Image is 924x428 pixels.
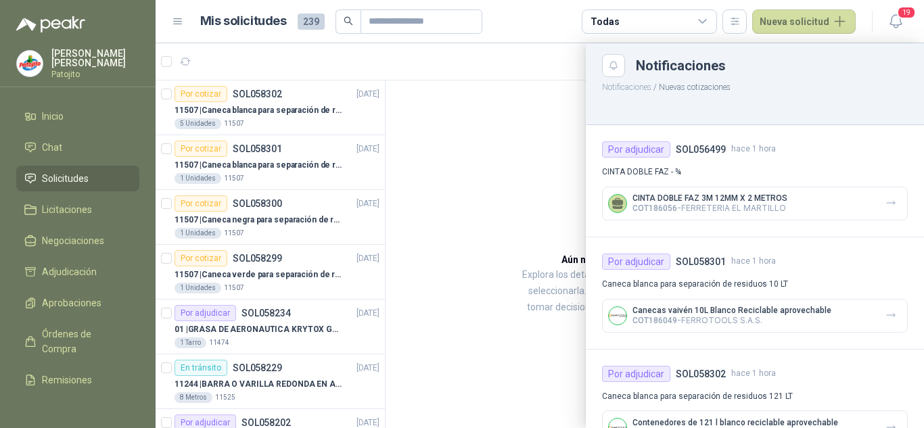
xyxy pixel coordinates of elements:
a: Negociaciones [16,228,139,254]
p: Caneca blanca para separación de residuos 121 LT [602,390,908,403]
span: 19 [897,6,916,19]
span: Solicitudes [42,171,89,186]
div: Notificaciones [636,59,908,72]
span: Chat [42,140,62,155]
a: Chat [16,135,139,160]
span: Adjudicación [42,264,97,279]
span: Aprobaciones [42,295,101,310]
p: Patojito [51,70,139,78]
a: Aprobaciones [16,290,139,316]
p: Canecas vaivén 10L Blanco Reciclable aprovechable [632,306,831,315]
span: Licitaciones [42,202,92,217]
p: CINTA DOBLE FAZ 3M 12MM X 2 METROS [632,193,787,203]
span: hace 1 hora [731,367,776,380]
p: Contenedores de 121 l blanco reciclable aprovechable [632,418,838,427]
h4: SOL058302 [676,366,726,381]
span: Inicio [42,109,64,124]
a: Inicio [16,103,139,129]
span: search [344,16,353,26]
img: Company Logo [17,51,43,76]
img: Company Logo [609,307,626,325]
span: COT186049 [632,316,677,325]
h1: Mis solicitudes [200,11,287,31]
p: - FERRETERIA EL MARTILLO [632,203,787,213]
a: Órdenes de Compra [16,321,139,362]
span: Órdenes de Compra [42,327,126,356]
span: 239 [298,14,325,30]
p: - FERROTOOLS S.A.S. [632,315,831,325]
span: COT186056 [632,204,677,213]
a: Licitaciones [16,197,139,222]
h4: SOL058301 [676,254,726,269]
span: hace 1 hora [731,143,776,156]
p: CINTA DOBLE FAZ - ¾ [602,166,908,179]
a: Remisiones [16,367,139,393]
a: Solicitudes [16,166,139,191]
p: / Nuevas cotizaciones [586,77,924,94]
p: [PERSON_NAME] [PERSON_NAME] [51,49,139,68]
span: hace 1 hora [731,255,776,268]
div: Todas [591,14,619,29]
button: Notificaciones [602,82,651,92]
button: 19 [883,9,908,34]
h4: SOL056499 [676,142,726,157]
div: Por adjudicar [602,366,670,382]
div: Por adjudicar [602,141,670,158]
span: Remisiones [42,373,92,387]
p: Caneca blanca para separación de residuos 10 LT [602,278,908,291]
img: Logo peakr [16,16,85,32]
a: Adjudicación [16,259,139,285]
span: Negociaciones [42,233,104,248]
div: Por adjudicar [602,254,670,270]
button: Close [602,54,625,77]
button: Nueva solicitud [752,9,856,34]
